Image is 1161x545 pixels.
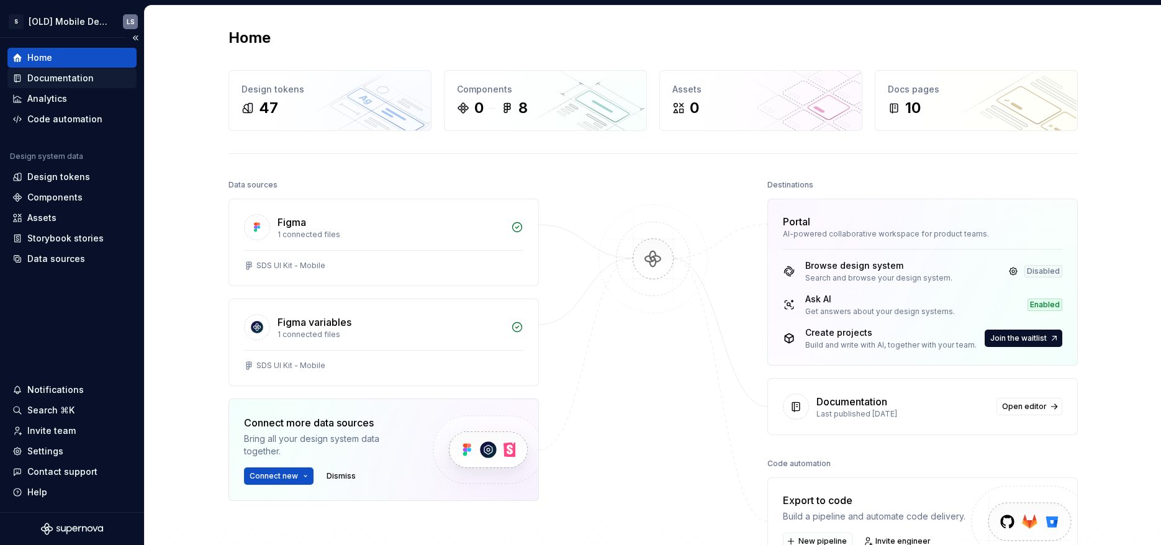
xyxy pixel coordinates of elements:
div: Build a pipeline and automate code delivery. [783,510,965,523]
div: S [9,14,24,29]
div: Contact support [27,466,97,478]
div: Code automation [27,113,102,125]
div: 8 [518,98,528,118]
div: Components [457,83,634,96]
div: Browse design system [805,259,952,272]
div: Code automation [767,455,831,472]
div: Settings [27,445,63,457]
span: Connect new [250,471,298,481]
button: Notifications [7,380,137,400]
a: Data sources [7,249,137,269]
div: Documentation [27,72,94,84]
h2: Home [228,28,271,48]
button: Connect new [244,467,314,485]
div: 10 [905,98,921,118]
a: Code automation [7,109,137,129]
div: Bring all your design system data together. [244,433,412,457]
a: Home [7,48,137,68]
a: Open editor [996,398,1062,415]
a: Figma variables1 connected filesSDS UI Kit - Mobile [228,299,539,386]
div: Ask AI [805,293,955,305]
div: Home [27,52,52,64]
div: Assets [672,83,849,96]
div: Analytics [27,92,67,105]
span: Join the waitlist [990,333,1047,343]
div: 47 [259,98,278,118]
a: Docs pages10 [875,70,1078,131]
button: Collapse sidebar [127,29,144,47]
div: Help [27,486,47,498]
a: Invite team [7,421,137,441]
div: 0 [690,98,699,118]
div: Data sources [228,176,278,194]
a: Components08 [444,70,647,131]
div: Data sources [27,253,85,265]
span: Open editor [1002,402,1047,412]
div: Get answers about your design systems. [805,307,955,317]
div: Disabled [1024,265,1062,277]
div: Build and write with AI, together with your team. [805,340,977,350]
span: Dismiss [327,471,356,481]
button: S[OLD] Mobile Design SystemLS [2,8,142,35]
div: Storybook stories [27,232,104,245]
a: Design tokens47 [228,70,431,131]
div: Figma [278,215,306,230]
div: Design system data [10,151,83,161]
div: Components [27,191,83,204]
div: Documentation [816,394,887,409]
button: Contact support [7,462,137,482]
a: Components [7,187,137,207]
div: Export to code [783,493,965,508]
div: Portal [783,214,810,229]
svg: Supernova Logo [41,523,103,535]
div: LS [127,17,135,27]
div: Search ⌘K [27,404,75,417]
a: Storybook stories [7,228,137,248]
a: Analytics [7,89,137,109]
div: Docs pages [888,83,1065,96]
button: Help [7,482,137,502]
a: Assets [7,208,137,228]
button: Dismiss [321,467,361,485]
button: Search ⌘K [7,400,137,420]
div: SDS UI Kit - Mobile [256,361,325,371]
div: SDS UI Kit - Mobile [256,261,325,271]
div: Search and browse your design system. [805,273,952,283]
div: 1 connected files [278,330,504,340]
div: 1 connected files [278,230,504,240]
div: [OLD] Mobile Design System [29,16,108,28]
a: Assets0 [659,70,862,131]
div: Assets [27,212,56,224]
div: Connect more data sources [244,415,412,430]
div: Create projects [805,327,977,339]
a: Settings [7,441,137,461]
div: Design tokens [27,171,90,183]
div: Design tokens [242,83,418,96]
a: Design tokens [7,167,137,187]
div: AI-powered collaborative workspace for product teams. [783,229,1062,239]
div: Enabled [1028,299,1062,311]
a: Figma1 connected filesSDS UI Kit - Mobile [228,199,539,286]
div: 0 [474,98,484,118]
div: Last published [DATE] [816,409,989,419]
div: Invite team [27,425,76,437]
div: Destinations [767,176,813,194]
div: Figma variables [278,315,351,330]
div: Notifications [27,384,84,396]
a: Documentation [7,68,137,88]
button: Join the waitlist [985,330,1062,347]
